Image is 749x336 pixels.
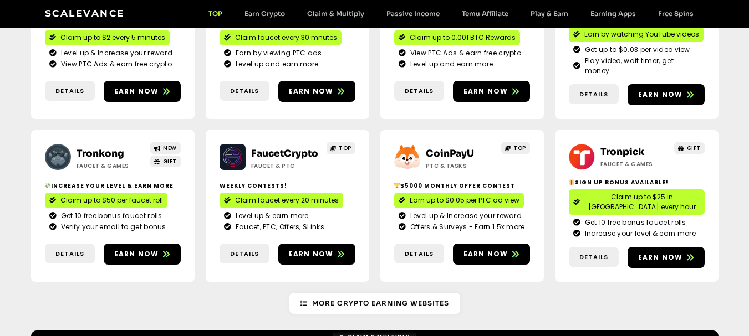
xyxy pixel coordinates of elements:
[638,252,683,262] span: Earn now
[410,33,516,43] span: Claim up to 0.001 BTC Rewards
[628,84,705,105] a: Earn now
[58,48,172,58] span: Level up & Increase your reward
[104,81,181,102] a: Earn now
[582,56,700,76] span: Play video, wait timer, get money
[519,9,579,18] a: Play & Earn
[45,183,50,188] img: 💸
[453,244,530,265] a: Earn now
[327,142,355,154] a: TOP
[114,86,159,96] span: Earn now
[58,59,172,69] span: View PTC Ads & earn free crypto
[77,162,146,170] h2: Faucet & Games
[233,59,319,69] span: Level up and earn more
[289,249,334,259] span: Earn now
[674,142,705,154] a: GIFT
[163,157,177,166] span: GIFT
[220,182,355,190] h2: Weekly contests!
[235,33,337,43] span: Claim faucet every 30 mnutes
[251,148,318,159] a: FaucetCrypto
[628,247,705,268] a: Earn now
[569,247,619,267] a: Details
[405,86,434,96] span: Details
[104,244,181,265] a: Earn now
[600,160,670,168] h2: Faucet & Games
[582,45,690,55] span: Get up to $0.03 per video view
[233,48,322,58] span: Earn by viewing PTC ads
[569,178,705,187] h2: Sign Up Bonus Available!
[410,195,519,205] span: Earn up to $0.05 per PTC ad view
[579,90,608,99] span: Details
[501,142,530,154] a: TOP
[220,30,342,45] a: Claim faucet every 30 mnutes
[197,9,705,18] nav: Menu
[600,146,644,158] a: Tronpick
[289,293,460,314] a: More Crypto Earning Websites
[638,90,683,100] span: Earn now
[45,244,95,264] a: Details
[569,27,704,42] a: Earn by watching YouTube videos
[407,48,521,58] span: View PTC Ads & earn free crypto
[394,30,520,45] a: Claim up to 0.001 BTC Rewards
[230,249,259,259] span: Details
[45,193,167,208] a: Claim up to $50 per faucet roll
[579,252,608,262] span: Details
[45,81,95,101] a: Details
[58,211,162,221] span: Get 10 free bonus faucet rolls
[582,229,696,239] span: Increase your level & earn more
[278,81,355,102] a: Earn now
[339,144,351,152] span: TOP
[513,144,526,152] span: TOP
[426,148,474,159] a: CoinPayU
[375,9,451,18] a: Passive Income
[45,182,181,190] h2: Increase your level & earn more
[55,86,84,96] span: Details
[230,86,259,96] span: Details
[394,183,400,188] img: 🏆
[647,9,705,18] a: Free Spins
[251,162,320,170] h2: Faucet & PTC
[233,222,324,232] span: Faucet, PTC, Offers, SLinks
[289,86,334,96] span: Earn now
[569,189,705,215] a: Claim up to $25 in [GEOGRAPHIC_DATA] every hour
[150,142,181,154] a: NEW
[233,211,309,221] span: Level up & earn more
[60,33,165,43] span: Claim up to $2 every 5 minutes
[220,244,269,264] a: Details
[235,195,339,205] span: Claim faucet every 20 minutes
[233,9,296,18] a: Earn Crypto
[584,192,700,212] span: Claim up to $25 in [GEOGRAPHIC_DATA] every hour
[150,156,181,167] a: GIFT
[407,211,522,221] span: Level up & Increase your reward
[114,249,159,259] span: Earn now
[394,244,444,264] a: Details
[426,162,495,170] h2: ptc & Tasks
[407,59,493,69] span: Level up and earn more
[394,182,530,190] h2: $5000 Monthly Offer contest
[451,9,519,18] a: Temu Affiliate
[55,249,84,259] span: Details
[463,249,508,259] span: Earn now
[197,9,233,18] a: TOP
[394,193,524,208] a: Earn up to $0.05 per PTC ad view
[582,218,686,228] span: Get 10 free bonus faucet rolls
[569,84,619,105] a: Details
[569,179,574,185] img: 🎁
[463,86,508,96] span: Earn now
[394,81,444,101] a: Details
[60,195,163,205] span: Claim up to $50 per faucet roll
[163,144,177,152] span: NEW
[220,81,269,101] a: Details
[58,222,166,232] span: Verify your email to get bonus
[278,244,355,265] a: Earn now
[584,29,699,39] span: Earn by watching YouTube videos
[45,30,170,45] a: Claim up to $2 every 5 minutes
[296,9,375,18] a: Claim & Multiply
[312,298,449,308] span: More Crypto Earning Websites
[687,144,701,152] span: GIFT
[579,9,647,18] a: Earning Apps
[407,222,525,232] span: Offers & Surveys - Earn 1.5x more
[77,148,124,159] a: Tronkong
[220,193,343,208] a: Claim faucet every 20 minutes
[405,249,434,259] span: Details
[45,8,125,19] a: Scalevance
